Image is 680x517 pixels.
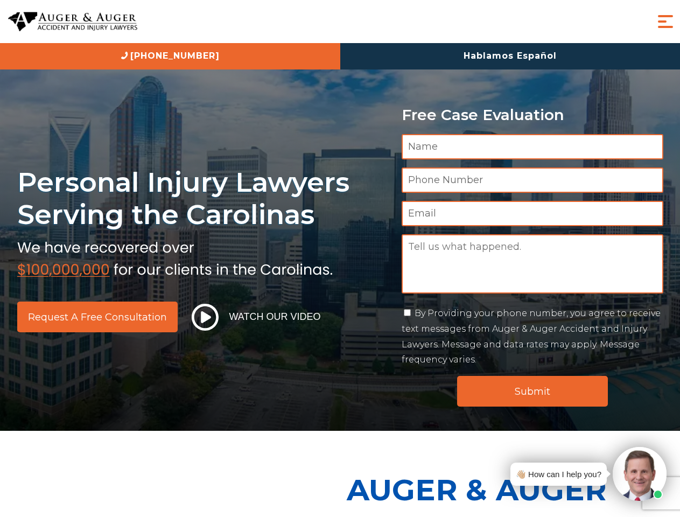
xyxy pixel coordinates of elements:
[17,236,333,277] img: sub text
[17,302,178,332] a: Request a Free Consultation
[655,11,676,32] button: Menu
[8,12,137,32] img: Auger & Auger Accident and Injury Lawyers Logo
[613,447,667,501] img: Intaker widget Avatar
[402,201,663,226] input: Email
[516,467,601,481] div: 👋🏼 How can I help you?
[402,308,661,365] label: By Providing your phone number, you agree to receive text messages from Auger & Auger Accident an...
[17,166,389,231] h1: Personal Injury Lawyers Serving the Carolinas
[402,167,663,193] input: Phone Number
[402,107,663,123] p: Free Case Evaluation
[347,463,674,516] p: Auger & Auger
[457,376,608,407] input: Submit
[188,303,324,331] button: Watch Our Video
[402,134,663,159] input: Name
[28,312,167,322] span: Request a Free Consultation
